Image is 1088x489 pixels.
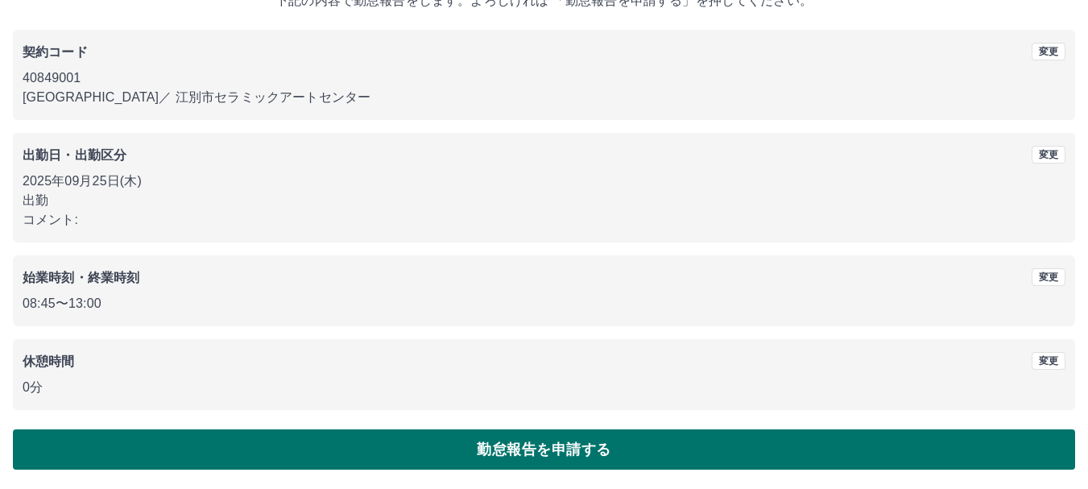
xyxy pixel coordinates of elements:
button: 変更 [1032,352,1065,370]
p: 0分 [23,378,1065,397]
b: 始業時刻・終業時刻 [23,271,139,284]
button: 勤怠報告を申請する [13,429,1075,470]
b: 出勤日・出勤区分 [23,148,126,162]
p: 出勤 [23,191,1065,210]
button: 変更 [1032,268,1065,286]
p: 40849001 [23,68,1065,88]
button: 変更 [1032,43,1065,60]
p: コメント: [23,210,1065,230]
p: 2025年09月25日(木) [23,172,1065,191]
p: 08:45 〜 13:00 [23,294,1065,313]
b: 契約コード [23,45,88,59]
button: 変更 [1032,146,1065,164]
b: 休憩時間 [23,354,75,368]
p: [GEOGRAPHIC_DATA] ／ 江別市セラミックアートセンター [23,88,1065,107]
